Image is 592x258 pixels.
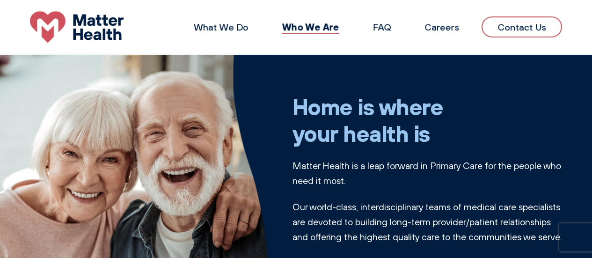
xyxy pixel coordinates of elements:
a: Who We Are [282,21,339,33]
p: Matter Health is a leap forward in Primary Care for the people who need it most. [292,158,563,188]
p: Our world-class, interdisciplinary teams of medical care specialists are devoted to building long... [292,199,563,244]
h1: Home is where your health is [292,93,563,147]
a: Contact Us [482,16,562,37]
a: Careers [424,21,459,33]
a: What We Do [194,21,248,33]
a: FAQ [373,21,391,33]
